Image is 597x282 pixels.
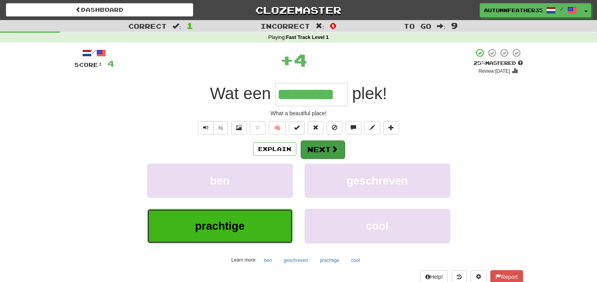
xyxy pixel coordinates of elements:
button: Edit sentence (alt+d) [364,121,380,135]
span: Correct [128,22,167,30]
div: Text-to-speech controls [196,121,228,135]
button: Favorite sentence (alt+f) [250,121,266,135]
button: Explain [253,142,296,156]
button: cool [347,254,364,266]
span: To go [404,22,431,30]
span: : [316,23,324,29]
button: Next [301,140,345,159]
button: ben [147,164,293,198]
button: Reset to 0% Mastered (alt+r) [308,121,323,135]
button: prachtige [316,254,344,266]
button: geschreven [305,164,450,198]
button: prachtige [147,209,293,243]
small: Review: [DATE] [479,68,510,74]
span: 4 [294,50,307,70]
span: + [280,48,294,72]
button: Ignore sentence (alt+i) [327,121,342,135]
a: Clozemaster [205,3,392,17]
span: prachtige [195,220,244,232]
span: AutumnFeather3525 [484,7,542,14]
span: : [437,23,445,29]
button: cool [305,209,450,243]
span: 9 [451,21,458,30]
span: Wat [210,84,239,103]
span: een [243,84,271,103]
a: AutumnFeather3525 / [480,3,581,17]
span: ben [210,175,230,187]
small: Learn more: [231,257,257,263]
span: Incorrect [261,22,310,30]
span: plek [352,84,383,103]
span: 4 [107,59,114,68]
div: What a beautiful place! [74,109,523,117]
button: geschreven [279,254,312,266]
a: Dashboard [6,3,193,17]
button: Add to collection (alt+a) [383,121,399,135]
strong: Fast Track Level 1 [286,35,329,40]
span: ! [347,84,387,103]
button: ½ [213,121,228,135]
span: geschreven [347,175,408,187]
span: 25 % [473,60,485,66]
button: ben [260,254,276,266]
button: 🧠 [269,121,286,135]
span: : [172,23,181,29]
span: Score: [74,61,103,68]
span: / [560,6,564,12]
button: Set this sentence to 100% Mastered (alt+m) [289,121,305,135]
button: Discuss sentence (alt+u) [346,121,361,135]
button: Play sentence audio (ctl+space) [198,121,214,135]
span: 0 [330,21,336,30]
button: Show image (alt+x) [231,121,247,135]
div: Mastered [473,60,523,67]
div: / [74,48,114,58]
span: 1 [187,21,193,30]
span: cool [366,220,389,232]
